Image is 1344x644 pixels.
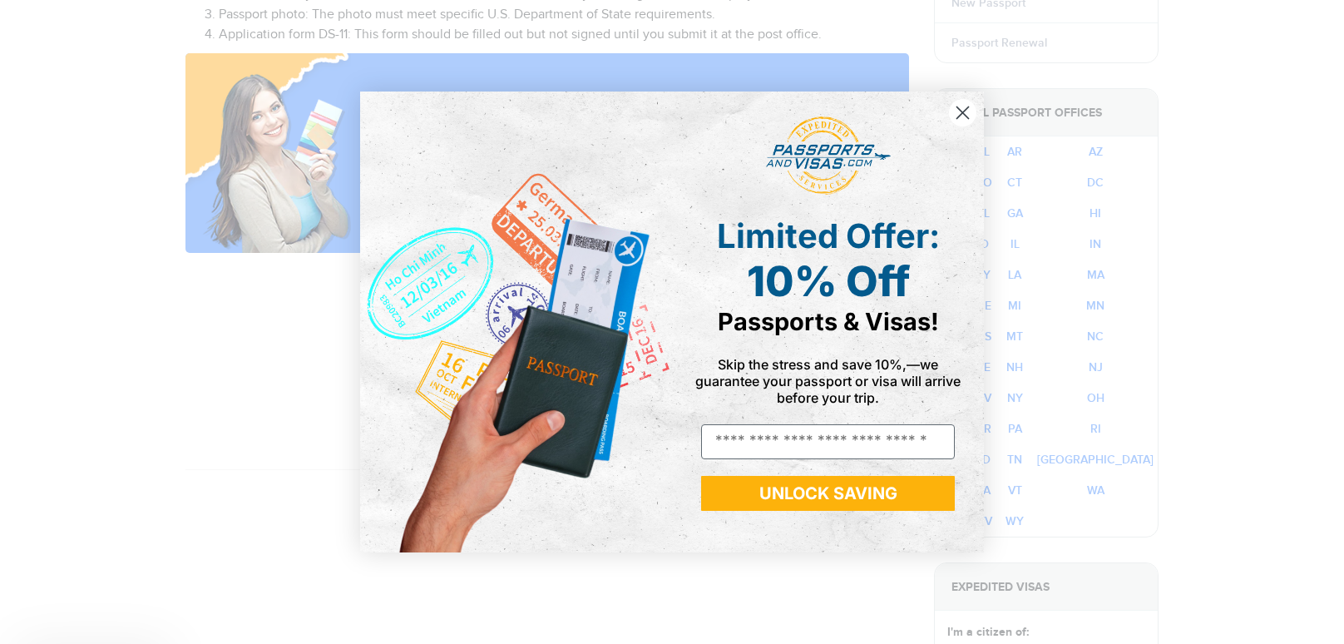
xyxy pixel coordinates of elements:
[747,256,910,306] span: 10% Off
[717,215,940,256] span: Limited Offer:
[701,476,955,511] button: UNLOCK SAVING
[718,307,939,336] span: Passports & Visas!
[948,98,977,127] button: Close dialog
[766,116,891,195] img: passports and visas
[360,92,672,552] img: de9cda0d-0715-46ca-9a25-073762a91ba7.png
[695,356,961,406] span: Skip the stress and save 10%,—we guarantee your passport or visa will arrive before your trip.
